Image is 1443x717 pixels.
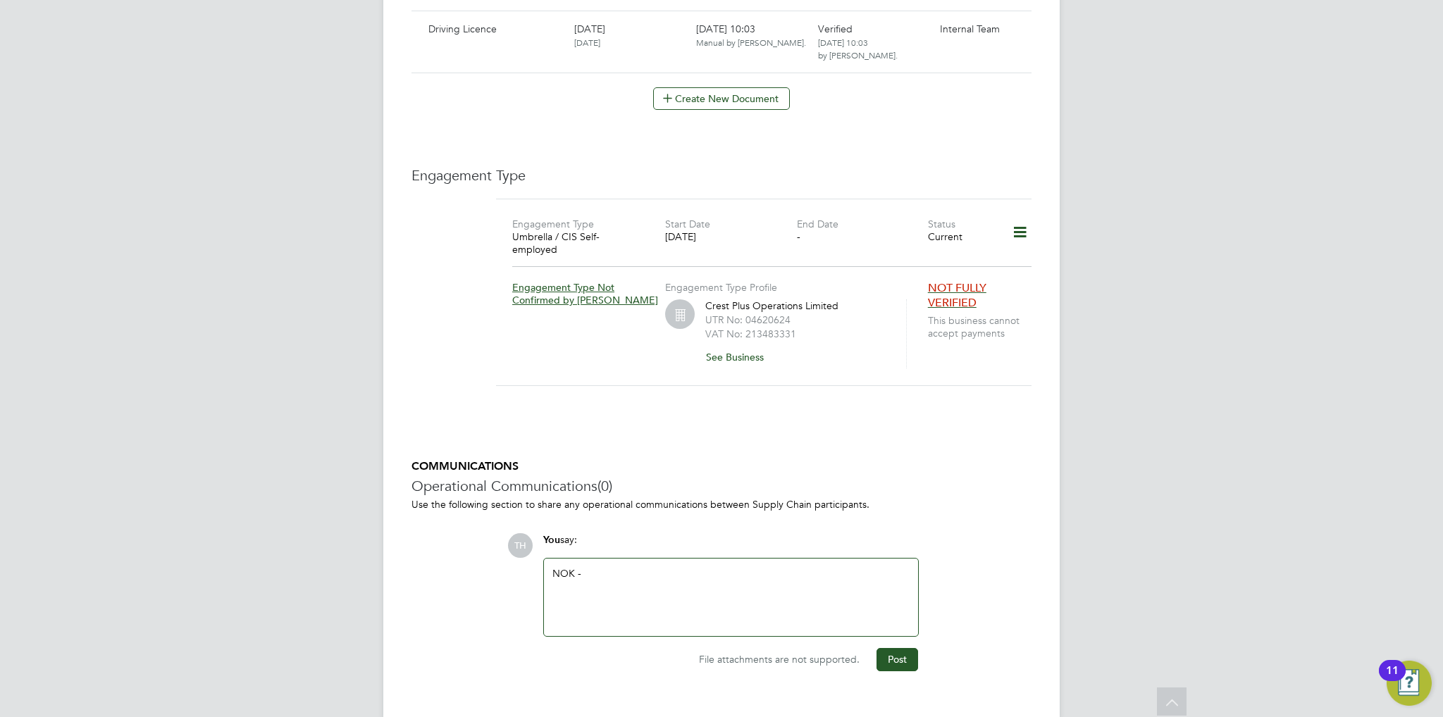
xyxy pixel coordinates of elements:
[512,230,643,256] div: Umbrella / CIS Self-employed
[512,281,658,306] span: Engagement Type Not Confirmed by [PERSON_NAME]
[552,567,910,628] div: NOK -
[705,313,791,326] label: UTR No: 04620624
[574,37,600,48] span: [DATE]
[705,299,888,368] div: Crest Plus Operations Limited
[411,166,1032,185] h3: Engagement Type
[928,281,986,310] span: NOT FULLY VERIFIED
[428,23,497,35] span: Driving Licence
[597,477,612,495] span: (0)
[818,37,898,61] span: [DATE] 10:03 by [PERSON_NAME].
[665,218,710,230] label: Start Date
[1387,661,1432,706] button: Open Resource Center, 11 new notifications
[928,218,955,230] label: Status
[940,23,1000,35] span: Internal Team
[665,230,796,243] div: [DATE]
[797,230,928,243] div: -
[543,533,919,558] div: say:
[1386,671,1399,689] div: 11
[705,346,775,368] button: See Business
[508,533,533,558] span: TH
[543,534,560,546] span: You
[696,37,806,48] span: Manual by [PERSON_NAME].
[411,459,1032,474] h5: COMMUNICATIONS
[797,218,838,230] label: End Date
[411,498,1032,511] p: Use the following section to share any operational communications between Supply Chain participants.
[705,328,796,340] label: VAT No: 213483331
[818,23,853,35] span: Verified
[411,477,1032,495] h3: Operational Communications
[877,648,918,671] button: Post
[512,218,594,230] label: Engagement Type
[699,653,860,666] span: File attachments are not supported.
[574,23,605,35] span: [DATE]
[928,230,993,243] div: Current
[928,314,1037,339] span: This business cannot accept payments
[665,281,777,294] label: Engagement Type Profile
[696,23,806,48] span: [DATE] 10:03
[653,87,790,110] button: Create New Document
